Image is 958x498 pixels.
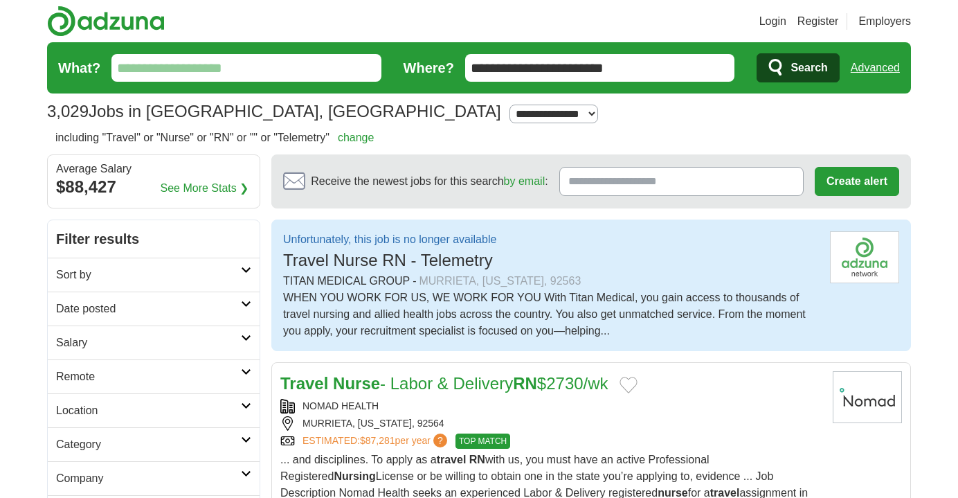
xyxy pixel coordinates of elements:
[338,132,374,143] a: change
[56,368,241,385] h2: Remote
[48,427,260,461] a: Category
[47,6,165,37] img: Adzuna logo
[48,220,260,258] h2: Filter results
[280,416,822,431] div: MURRIETA, [US_STATE], 92564
[56,436,241,453] h2: Category
[404,57,454,78] label: Where?
[797,13,839,30] a: Register
[56,301,241,317] h2: Date posted
[283,251,493,269] span: Travel Nurse RN - Telemetry
[419,273,581,290] div: MURRIETA, [US_STATE], 92563
[620,377,638,393] button: Add to favorite jobs
[790,54,827,82] span: Search
[513,374,537,393] strong: RN
[504,175,545,187] a: by email
[433,434,447,447] span: ?
[47,99,89,124] span: 3,029
[437,454,467,465] strong: travel
[56,267,241,283] h2: Sort by
[48,359,260,393] a: Remote
[56,335,241,351] h2: Salary
[56,175,251,199] div: $88,427
[48,292,260,326] a: Date posted
[283,231,496,248] p: Unfortunately, this job is no longer available
[302,400,379,411] a: NOMAD HEALTH
[55,130,374,146] h2: including "Travel" or "Nurse" or "RN" or "" or "Telemetry"
[56,163,251,175] div: Average Salary
[302,434,450,449] a: ESTIMATED:$87,281per year?
[161,180,249,197] a: See More Stats ❯
[851,54,900,82] a: Advanced
[413,273,416,290] span: -
[759,13,786,30] a: Login
[455,434,510,449] span: TOP MATCH
[47,102,501,121] h1: Jobs in [GEOGRAPHIC_DATA], [GEOGRAPHIC_DATA]
[48,461,260,495] a: Company
[56,470,241,487] h2: Company
[360,435,395,446] span: $87,281
[757,53,839,82] button: Search
[815,167,899,196] button: Create alert
[833,371,902,423] img: Nomad Health logo
[283,273,819,290] div: TITAN MEDICAL GROUP
[333,374,380,393] strong: Nurse
[48,393,260,427] a: Location
[58,57,100,78] label: What?
[283,290,819,339] div: WHEN YOU WORK FOR US, WE WORK FOR YOU With Titan Medical, you gain access to thousands of travel ...
[311,173,548,190] span: Receive the newest jobs for this search :
[56,402,241,419] h2: Location
[830,231,899,283] img: Appcast ECP logo
[858,13,911,30] a: Employers
[280,374,328,393] strong: Travel
[280,374,608,393] a: Travel Nurse- Labor & DeliveryRN$2730/wk
[469,454,485,465] strong: RN
[334,470,375,482] strong: Nursing
[48,258,260,292] a: Sort by
[48,326,260,359] a: Salary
